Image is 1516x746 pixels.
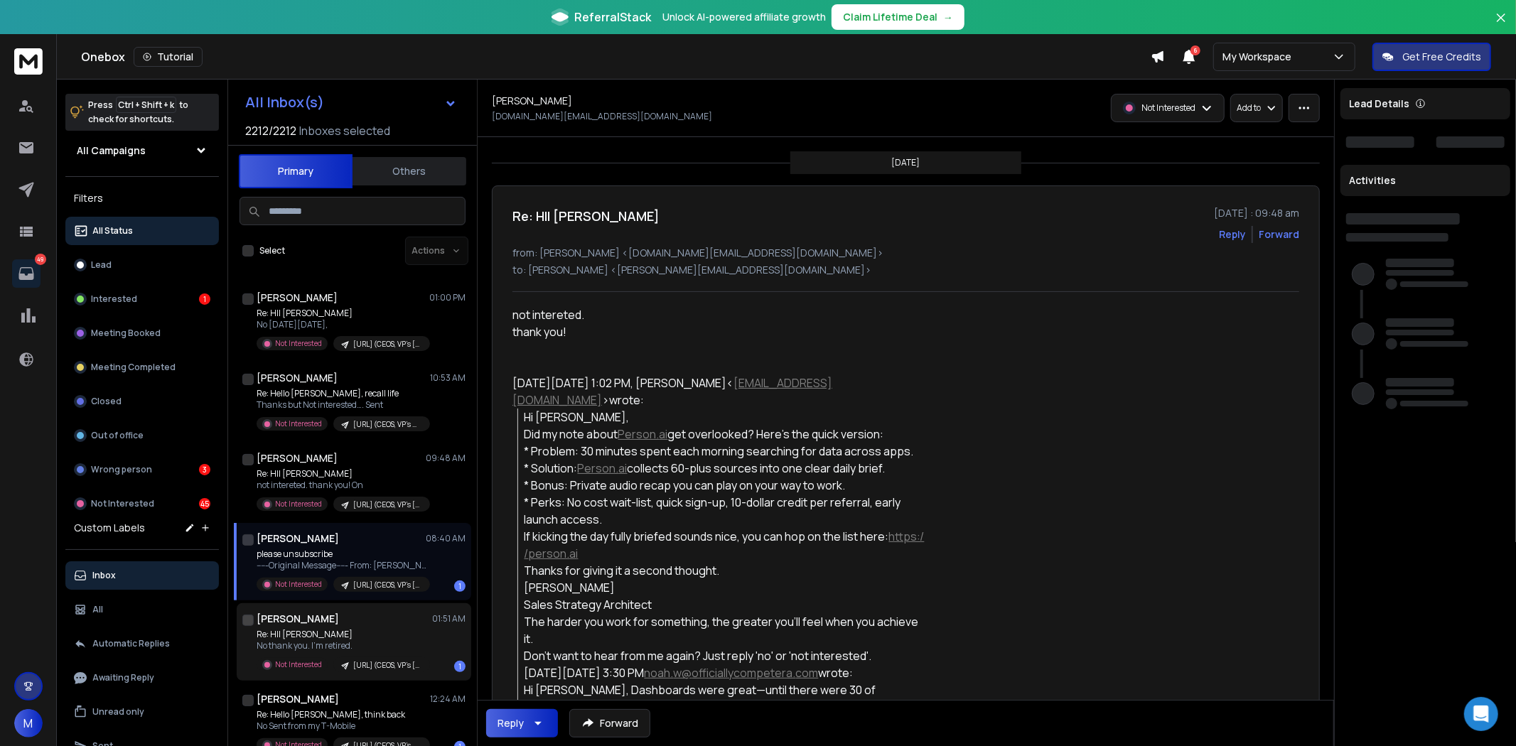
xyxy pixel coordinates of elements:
[199,293,210,305] div: 1
[65,285,219,313] button: Interested1
[65,664,219,692] button: Awaiting Reply
[91,430,144,441] p: Out of office
[91,498,154,509] p: Not Interested
[1402,50,1481,64] p: Get Free Credits
[35,254,46,265] p: 49
[257,308,427,319] p: Re: HII [PERSON_NAME]
[12,259,41,288] a: 49
[65,455,219,484] button: Wrong person3
[92,570,116,581] p: Inbox
[1492,9,1510,43] button: Close banner
[554,699,604,715] a: Person.ai
[1372,43,1491,71] button: Get Free Credits
[429,292,466,303] p: 01:00 PM
[353,660,421,671] p: [URL] (CEOS, VP's [GEOGRAPHIC_DATA]) 7
[65,387,219,416] button: Closed
[353,580,421,590] p: [URL] (CEOS, VP's [GEOGRAPHIC_DATA])
[299,122,390,139] h3: Inboxes selected
[257,709,427,720] p: Re: Hello [PERSON_NAME], think back
[525,528,928,562] p: If kicking the day fully briefed sounds nice, you can hop on the list here:
[65,319,219,347] button: Meeting Booked
[257,451,338,465] h1: [PERSON_NAME]
[1464,697,1498,731] div: Open Intercom Messenger
[91,396,122,407] p: Closed
[1190,45,1200,55] span: 6
[257,531,339,546] h1: [PERSON_NAME]
[275,338,322,349] p: Not Interested
[91,464,152,475] p: Wrong person
[943,10,953,24] span: →
[65,251,219,279] button: Lead
[512,323,928,340] div: thank you!
[234,88,468,117] button: All Inbox(s)
[525,426,928,528] p: Did my note about get overlooked? Here’s the quick version: * Problem: 30 minutes spent each morn...
[65,490,219,518] button: Not Interested45
[65,561,219,590] button: Inbox
[199,464,210,475] div: 3
[1214,206,1299,220] p: [DATE] : 09:48 am
[91,362,176,373] p: Meeting Completed
[14,709,43,737] button: M
[257,640,427,652] p: No thank you. I'm retired.
[239,154,353,188] button: Primary
[275,579,322,590] p: Not Interested
[257,388,427,399] p: Re: Hello [PERSON_NAME], recall life
[1222,50,1297,64] p: My Workspace
[65,353,219,382] button: Meeting Completed
[454,661,466,672] div: 1
[430,693,466,705] p: 12:24 AM
[257,399,427,411] p: Thanks but Not interested…. Sent
[569,709,650,737] button: Forward
[1349,97,1409,111] p: Lead Details
[257,720,427,732] p: No Sent from my T-Mobile
[512,246,1299,260] p: from: [PERSON_NAME] <[DOMAIN_NAME][EMAIL_ADDRESS][DOMAIN_NAME]>
[1141,102,1195,114] p: Not Interested
[353,499,421,510] p: [URL] (CEOS, VP's [GEOGRAPHIC_DATA]) 7
[92,638,170,649] p: Automatic Replies
[353,156,466,187] button: Others
[525,409,928,426] p: Hi [PERSON_NAME],
[1219,227,1246,242] button: Reply
[92,604,103,615] p: All
[492,111,712,122] p: [DOMAIN_NAME][EMAIL_ADDRESS][DOMAIN_NAME]
[65,629,219,658] button: Automatic Replies
[199,498,210,509] div: 45
[1340,165,1510,196] div: Activities
[65,217,219,245] button: All Status
[91,259,112,271] p: Lead
[92,672,154,683] p: Awaiting Reply
[257,371,338,385] h1: [PERSON_NAME]
[486,709,558,737] button: Reply
[498,716,524,730] div: Reply
[426,453,466,464] p: 09:48 AM
[353,419,421,430] p: [URL] (CEOS, VP's USA) 6
[259,245,285,256] label: Select
[618,426,668,442] a: Person.ai
[1237,102,1261,114] p: Add to
[65,421,219,450] button: Out of office
[525,613,928,647] p: The harder you work for something, the greater you'll feel when you achieve it.
[574,9,651,26] span: ReferralStack
[92,225,133,237] p: All Status
[257,692,339,706] h1: [PERSON_NAME]
[512,206,660,226] h1: Re: HII [PERSON_NAME]
[74,521,145,535] h3: Custom Labels
[1259,227,1299,242] div: Forward
[430,372,466,384] p: 10:53 AM
[65,595,219,624] button: All
[116,97,176,113] span: Ctrl + Shift + k
[275,659,322,670] p: Not Interested
[92,706,144,718] p: Unread only
[257,319,427,330] p: No [DATE][DATE],
[257,468,427,480] p: Re: HII [PERSON_NAME]
[65,188,219,208] h3: Filters
[65,136,219,165] button: All Campaigns
[88,98,188,126] p: Press to check for shortcuts.
[525,579,928,613] p: [PERSON_NAME] Sales Strategy Architect
[275,418,322,429] p: Not Interested
[91,328,161,339] p: Meeting Booked
[892,157,920,168] p: [DATE]
[645,665,819,681] a: noah.w@officiallycompetera.com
